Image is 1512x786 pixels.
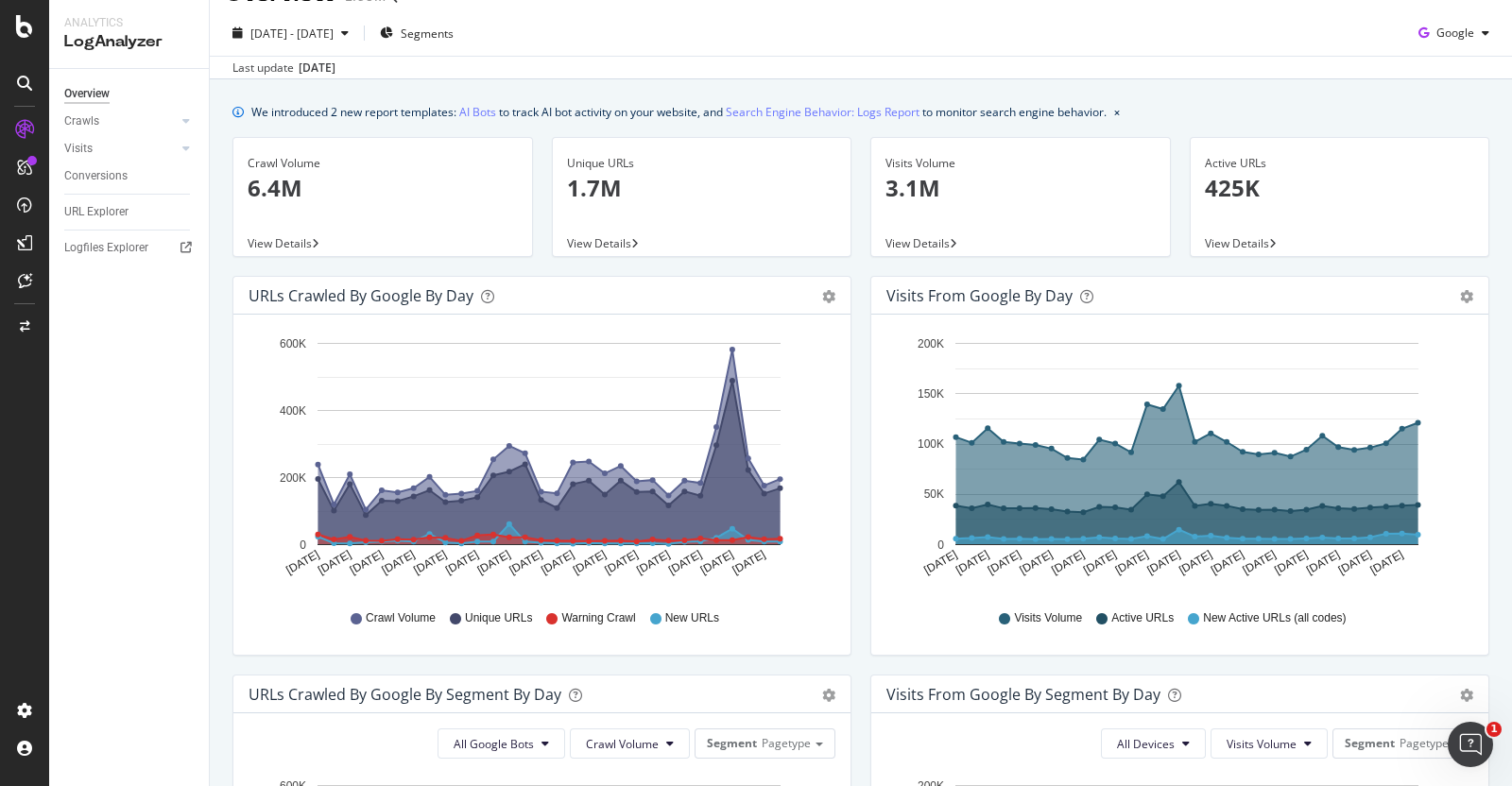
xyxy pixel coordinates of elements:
[634,548,672,577] text: [DATE]
[248,155,518,172] div: Crawl Volume
[64,111,99,131] div: Crawls
[280,404,306,418] text: 400K
[886,685,1160,704] div: Visits from Google By Segment By Day
[1101,728,1206,759] button: All Devices
[443,548,481,577] text: [DATE]
[1177,548,1214,577] text: [DATE]
[924,488,944,502] text: 50K
[885,155,1156,172] div: Visits Volume
[1049,548,1087,577] text: [DATE]
[64,202,129,222] div: URL Explorer
[411,548,449,577] text: [DATE]
[1018,548,1056,577] text: [DATE]
[954,548,991,577] text: [DATE]
[666,548,704,577] text: [DATE]
[730,548,768,577] text: [DATE]
[1209,548,1246,577] text: [DATE]
[1144,548,1182,577] text: [DATE]
[232,60,335,77] div: Last update
[280,471,306,485] text: 200K
[64,166,128,186] div: Conversions
[64,202,196,222] a: URL Explorer
[64,31,194,53] div: LogAnalyzer
[438,728,565,759] button: All Google Bots
[567,235,631,251] span: View Details
[1486,722,1502,737] span: 1
[249,286,473,305] div: URLs Crawled by Google by day
[64,238,148,258] div: Logfiles Explorer
[64,139,177,159] a: Visits
[300,538,306,552] text: 0
[232,102,1489,122] div: info banner
[475,548,513,577] text: [DATE]
[1205,235,1269,251] span: View Details
[571,548,609,577] text: [DATE]
[64,15,194,31] div: Analytics
[280,337,306,350] text: 600K
[283,548,321,577] text: [DATE]
[1400,735,1449,751] span: Pagetype
[885,235,950,251] span: View Details
[454,736,534,752] span: All Google Bots
[886,330,1465,592] svg: A chart.
[64,84,110,104] div: Overview
[64,139,93,159] div: Visits
[561,610,635,626] span: Warning Crawl
[1336,548,1374,577] text: [DATE]
[1113,548,1151,577] text: [DATE]
[937,538,944,552] text: 0
[249,330,827,592] svg: A chart.
[762,735,811,751] span: Pagetype
[986,548,1023,577] text: [DATE]
[64,166,196,186] a: Conversions
[586,736,659,752] span: Crawl Volume
[1109,98,1125,126] button: close banner
[380,548,418,577] text: [DATE]
[250,26,334,42] span: [DATE] - [DATE]
[372,18,461,48] button: Segments
[1345,735,1395,751] span: Segment
[248,172,518,204] p: 6.4M
[459,102,496,122] a: AI Bots
[539,548,576,577] text: [DATE]
[1205,172,1475,204] p: 425K
[299,60,335,77] div: [DATE]
[918,387,944,401] text: 150K
[64,84,196,104] a: Overview
[1436,25,1474,41] span: Google
[1460,290,1473,303] div: gear
[64,111,177,131] a: Crawls
[1448,722,1493,767] iframe: Intercom live chat
[348,548,386,577] text: [DATE]
[1227,736,1297,752] span: Visits Volume
[1241,548,1279,577] text: [DATE]
[1203,610,1346,626] span: New Active URLs (all codes)
[1205,155,1475,172] div: Active URLs
[918,437,944,451] text: 100K
[249,685,561,704] div: URLs Crawled by Google By Segment By Day
[603,548,641,577] text: [DATE]
[248,235,312,251] span: View Details
[707,735,757,751] span: Segment
[465,610,532,626] span: Unique URLs
[1411,18,1497,48] button: Google
[251,102,1107,122] div: We introduced 2 new report templates: to track AI bot activity on your website, and to monitor se...
[1111,610,1174,626] span: Active URLs
[507,548,544,577] text: [DATE]
[567,172,837,204] p: 1.7M
[726,102,919,122] a: Search Engine Behavior: Logs Report
[1117,736,1175,752] span: All Devices
[1211,728,1328,759] button: Visits Volume
[567,155,837,172] div: Unique URLs
[570,728,690,759] button: Crawl Volume
[885,172,1156,204] p: 3.1M
[698,548,736,577] text: [DATE]
[1081,548,1119,577] text: [DATE]
[921,548,959,577] text: [DATE]
[366,610,436,626] span: Crawl Volume
[1460,689,1473,702] div: gear
[401,26,454,42] span: Segments
[1304,548,1342,577] text: [DATE]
